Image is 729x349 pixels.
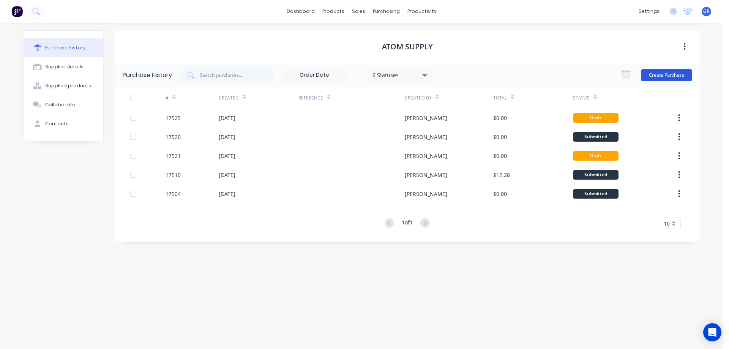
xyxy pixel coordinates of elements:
[404,6,440,17] div: productivity
[219,95,239,101] div: Created
[219,114,235,122] div: [DATE]
[573,113,619,123] div: Draft
[219,171,235,179] div: [DATE]
[493,114,507,122] div: $0.00
[405,152,447,160] div: [PERSON_NAME]
[24,57,103,76] button: Supplier details
[493,95,507,101] div: Total
[382,42,433,51] h1: Atom supply
[573,151,619,161] div: Draft
[219,190,235,198] div: [DATE]
[45,44,86,51] div: Purchase history
[123,71,172,80] div: Purchase History
[493,133,507,141] div: $0.00
[493,171,510,179] div: $12.28
[573,170,619,180] div: Submitted
[493,152,507,160] div: $0.00
[166,190,181,198] div: 17504
[200,72,261,79] input: Search purchases...
[45,120,69,127] div: Contacts
[282,69,346,81] input: Order Date
[369,6,404,17] div: purchasing
[166,114,181,122] div: 17525
[166,133,181,141] div: 17520
[45,63,84,70] div: Supplier details
[703,323,721,341] div: Open Intercom Messenger
[405,114,447,122] div: [PERSON_NAME]
[166,152,181,160] div: 17521
[405,190,447,198] div: [PERSON_NAME]
[24,76,103,95] button: Supplied products
[573,132,619,142] div: Submitted
[664,220,670,227] span: 10
[298,95,323,101] div: Reference
[493,190,507,198] div: $0.00
[24,95,103,114] button: Collaborate
[405,133,447,141] div: [PERSON_NAME]
[166,171,181,179] div: 17510
[166,95,169,101] div: #
[348,6,369,17] div: sales
[283,6,319,17] a: dashboard
[573,189,619,199] div: Submitted
[45,101,75,108] div: Collaborate
[573,95,590,101] div: Status
[45,82,91,89] div: Supplied products
[641,69,692,81] button: Create Purchase
[405,95,432,101] div: Created By
[703,8,710,15] span: GR
[372,71,427,79] div: 6 Statuses
[319,6,348,17] div: products
[11,6,23,17] img: Factory
[219,133,235,141] div: [DATE]
[219,152,235,160] div: [DATE]
[405,171,447,179] div: [PERSON_NAME]
[24,38,103,57] button: Purchase history
[635,6,663,17] div: settings
[24,114,103,133] button: Contacts
[402,218,413,229] div: 1 of 1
